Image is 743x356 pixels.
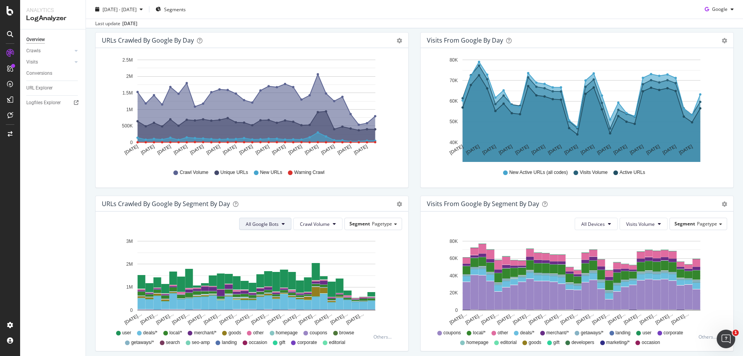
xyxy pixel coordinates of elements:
[675,220,695,227] span: Segment
[514,144,530,156] text: [DATE]
[427,200,539,208] div: Visits from Google By Segment By Day
[26,84,53,92] div: URL Explorer
[102,36,194,44] div: URLs Crawled by Google by day
[122,90,133,96] text: 1.5M
[553,339,560,346] span: gift
[126,261,133,267] text: 2M
[509,169,568,176] span: New Active URLs (all codes)
[702,3,737,15] button: Google
[629,144,644,156] text: [DATE]
[180,169,208,176] span: Crawl Volume
[26,99,80,107] a: Logfiles Explorer
[164,6,186,12] span: Segments
[620,218,668,230] button: Visits Volume
[581,330,604,336] span: getaways/*
[455,308,458,313] text: 0
[126,74,133,79] text: 2M
[662,144,677,156] text: [DATE]
[664,330,683,336] span: corporate
[498,144,513,156] text: [DATE]
[103,6,137,12] span: [DATE] - [DATE]
[575,218,618,230] button: All Devices
[546,330,569,336] span: merchant/*
[450,140,458,145] text: 40K
[26,6,79,14] div: Analytics
[337,144,352,156] text: [DATE]
[466,339,488,346] span: homepage
[498,330,508,336] span: other
[450,273,458,279] text: 40K
[130,308,133,313] text: 0
[122,330,131,336] span: user
[450,256,458,261] text: 60K
[130,140,133,145] text: 0
[26,14,79,23] div: LogAnalyzer
[613,144,628,156] text: [DATE]
[246,221,279,227] span: All Google Bots
[102,54,399,162] svg: A chart.
[143,330,158,336] span: deals/*
[228,330,241,336] span: goods
[563,144,579,156] text: [DATE]
[26,58,38,66] div: Visits
[581,221,605,227] span: All Devices
[26,36,80,44] a: Overview
[122,20,137,27] div: [DATE]
[373,334,395,340] div: Others...
[131,339,154,346] span: getaways/*
[349,220,370,227] span: Segment
[276,330,298,336] span: homepage
[427,236,724,326] div: A chart.
[300,221,330,227] span: Crawl Volume
[222,144,237,156] text: [DATE]
[596,144,611,156] text: [DATE]
[465,144,481,156] text: [DATE]
[293,218,342,230] button: Crawl Volume
[192,339,210,346] span: seo-amp
[616,330,631,336] span: landing
[279,339,285,346] span: gift
[253,330,264,336] span: other
[450,119,458,125] text: 50K
[169,330,182,336] span: local/*
[156,144,172,156] text: [DATE]
[26,58,72,66] a: Visits
[329,339,345,346] span: editorial
[450,78,458,83] text: 70K
[427,54,724,162] svg: A chart.
[717,330,735,348] iframe: Intercom live chat
[294,169,324,176] span: Warning Crawl
[481,144,497,156] text: [DATE]
[712,6,728,12] span: Google
[449,144,464,156] text: [DATE]
[26,99,61,107] div: Logfiles Explorer
[697,220,717,227] span: Pagetype
[450,290,458,296] text: 20K
[26,69,52,77] div: Conversions
[450,57,458,63] text: 80K
[238,144,254,156] text: [DATE]
[320,144,336,156] text: [DATE]
[304,144,319,156] text: [DATE]
[26,36,45,44] div: Overview
[140,144,156,156] text: [DATE]
[271,144,286,156] text: [DATE]
[102,200,230,208] div: URLs Crawled by Google By Segment By Day
[26,47,72,55] a: Crawls
[255,144,270,156] text: [DATE]
[126,285,133,290] text: 1M
[580,144,595,156] text: [DATE]
[288,144,303,156] text: [DATE]
[122,57,133,63] text: 2.5M
[95,20,137,27] div: Last update
[222,339,237,346] span: landing
[126,239,133,244] text: 3M
[642,330,651,336] span: user
[339,330,354,336] span: browse
[450,239,458,244] text: 80K
[122,123,133,129] text: 500K
[260,169,282,176] span: New URLs
[189,144,205,156] text: [DATE]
